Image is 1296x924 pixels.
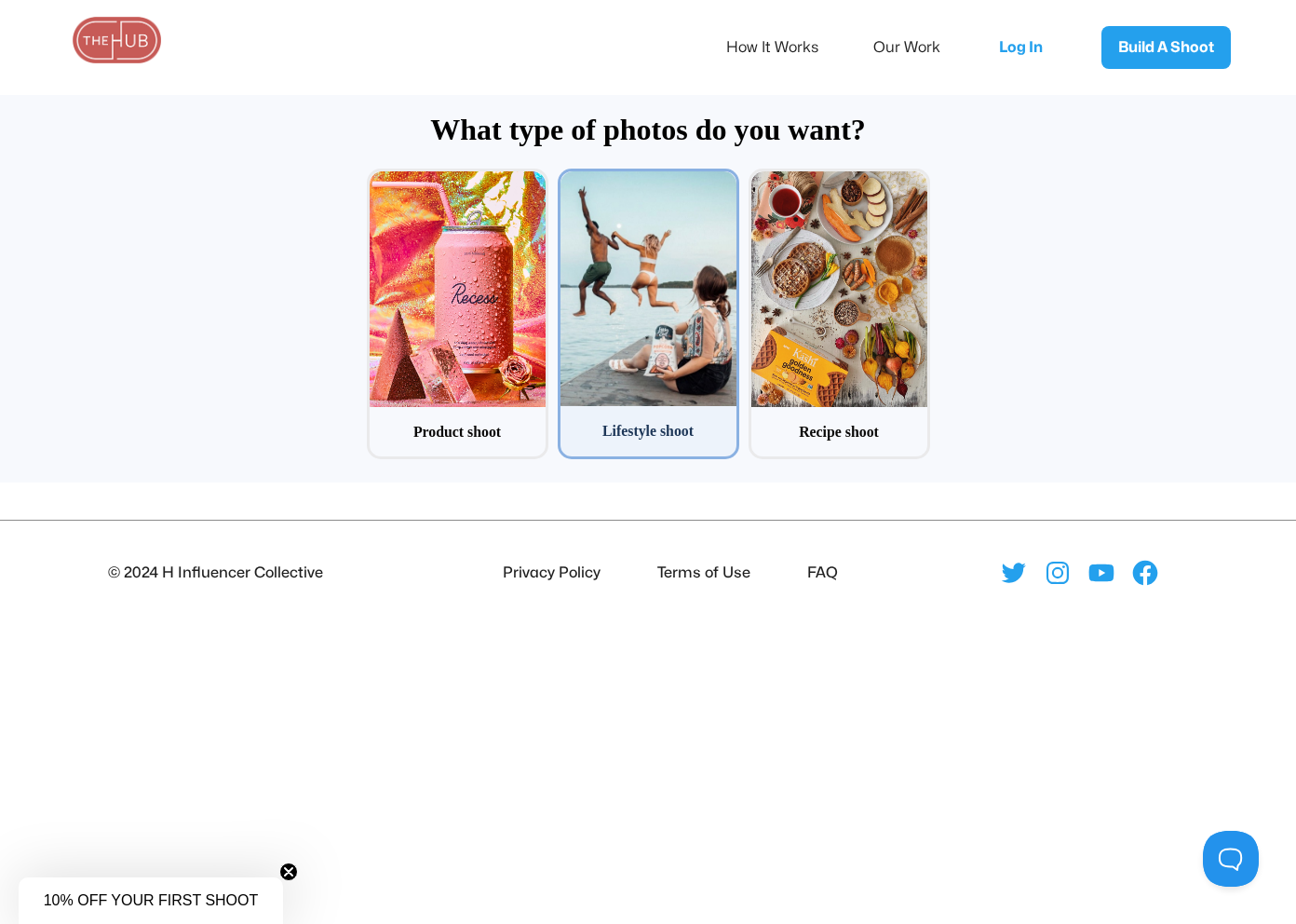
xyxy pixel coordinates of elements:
[19,877,283,924] div: 10% OFF YOUR FIRST SHOOTClose teaser
[873,28,965,67] a: Our Work
[726,28,844,67] a: How It Works
[980,17,1073,78] a: Log In
[44,892,259,908] span: 10% OFF YOUR FIRST SHOOT
[108,561,323,585] div: © 2024 H Influencer Collective
[800,561,838,585] li: FAQ
[650,561,750,585] li: Terms of Use
[1101,26,1231,69] a: Build A Shoot
[1203,831,1259,887] iframe: Toggle Customer Support
[279,863,298,881] button: Close teaser
[495,561,601,585] li: Privacy Policy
